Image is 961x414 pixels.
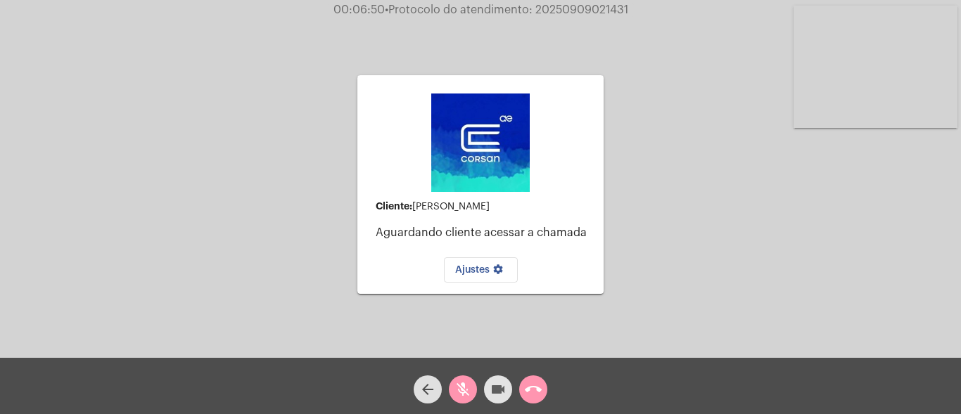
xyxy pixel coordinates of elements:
[454,381,471,398] mat-icon: mic_off
[419,381,436,398] mat-icon: arrow_back
[455,265,507,275] span: Ajustes
[444,257,518,283] button: Ajustes
[525,381,542,398] mat-icon: call_end
[385,4,388,15] span: •
[490,264,507,280] mat-icon: settings
[490,381,507,398] mat-icon: videocam
[431,93,530,192] img: d4669ae0-8c07-2337-4f67-34b0df7f5ae4.jpeg
[333,4,385,15] span: 00:06:50
[376,226,592,239] p: Aguardando cliente acessar a chamada
[376,201,592,212] div: [PERSON_NAME]
[376,201,412,211] strong: Cliente:
[385,4,628,15] span: Protocolo do atendimento: 20250909021431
